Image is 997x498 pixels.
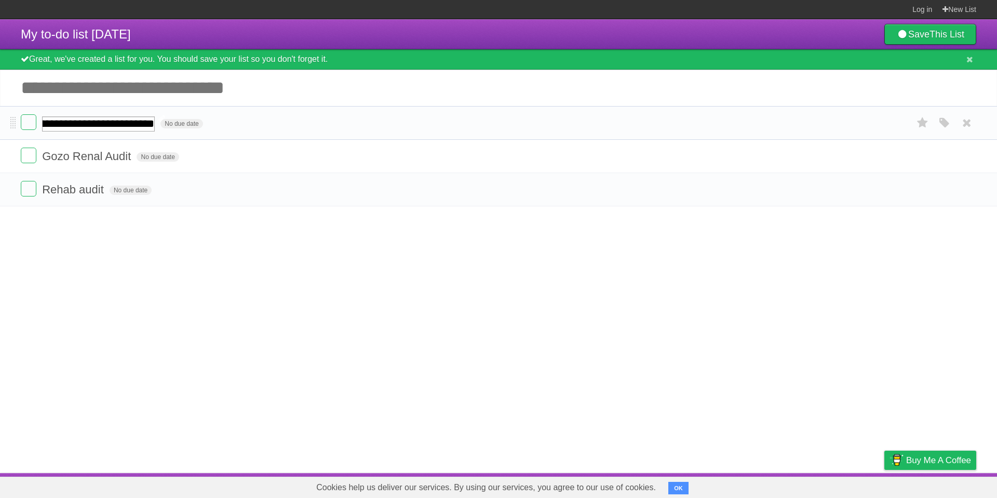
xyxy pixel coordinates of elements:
[913,114,933,132] label: Star task
[906,451,971,469] span: Buy me a coffee
[884,451,976,470] a: Buy me a coffee
[929,29,964,40] b: This List
[137,152,179,162] span: No due date
[21,148,36,163] label: Done
[21,114,36,130] label: Done
[21,181,36,196] label: Done
[42,150,133,163] span: Gozo Renal Audit
[871,476,898,495] a: Privacy
[911,476,976,495] a: Suggest a feature
[668,482,689,494] button: OK
[780,476,823,495] a: Developers
[884,24,976,45] a: SaveThis List
[160,119,203,128] span: No due date
[306,477,666,498] span: Cookies help us deliver our services. By using our services, you agree to our use of cookies.
[746,476,768,495] a: About
[21,27,131,41] span: My to-do list [DATE]
[836,476,858,495] a: Terms
[890,451,904,469] img: Buy me a coffee
[42,183,106,196] span: Rehab audit
[110,186,152,195] span: No due date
